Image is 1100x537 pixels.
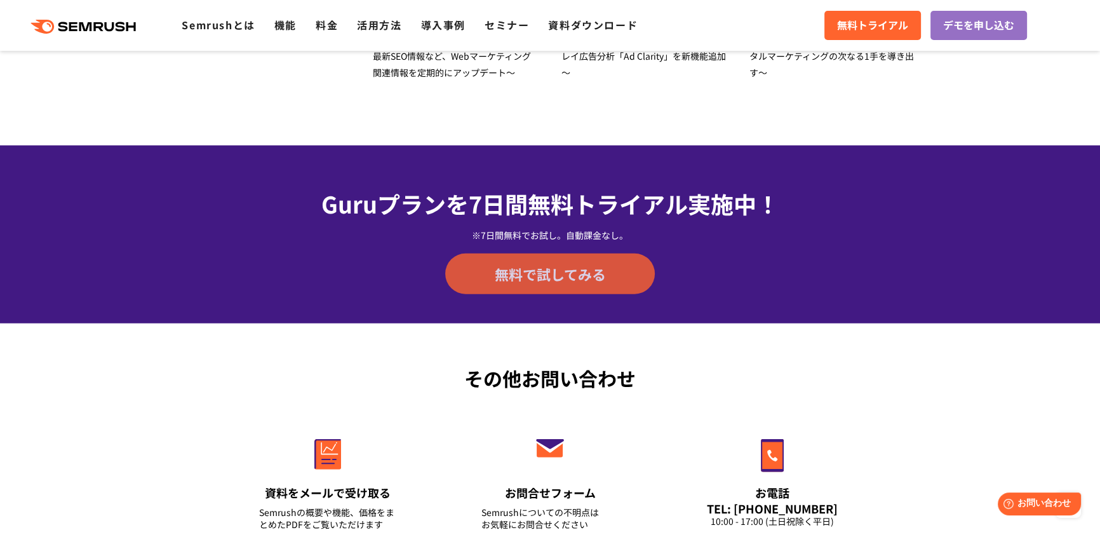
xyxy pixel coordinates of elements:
a: デモを申し込む [930,11,1027,40]
div: お電話 [704,485,841,501]
span: 「Semrush」国内登録アカウント10,000突破！ ～新機能続々リリース！ディスプレイ広告分析「Ad Clarity」を新機能追加～ [561,17,726,79]
a: 無料で試してみる [445,254,655,294]
div: Semrushについての不明点は お気軽にお問合せください [481,506,619,531]
div: Semrushの概要や機能、価格をまとめたPDFをご覧いただけます [259,506,396,531]
div: ※7日間無料でお試し。自動課金なし。 [217,229,883,241]
span: Semrushの新オウンドメディア 「Semrush Japan Blog」開設！～世界の最新SEO情報など、Webマーケティング関連情報を定期的にアップデート～ [373,17,539,79]
a: 資料ダウンロード [548,17,638,32]
a: 活用方法 [357,17,401,32]
div: 10:00 - 17:00 (土日祝除く平日) [704,515,841,527]
span: 無料トライアル [837,17,908,34]
div: TEL: [PHONE_NUMBER] [704,501,841,515]
a: 無料トライアル [824,11,921,40]
a: 料金 [316,17,338,32]
a: Semrushとは [182,17,255,32]
div: お問合せフォーム [481,485,619,501]
span: 無料トライアル実施中！ [528,187,779,220]
span: 『Semrush』国内利用アカウント7,000突破！新機能、続々アップデート ～デジタルマーケティングの次なる1手を導き出す～ [749,17,914,79]
span: デモを申し込む [943,17,1014,34]
div: その他お問い合わせ [217,364,883,393]
div: Guruプランを7日間 [217,186,883,221]
span: 無料で試してみる [495,264,606,283]
a: 導入事例 [421,17,466,32]
a: セミナー [485,17,529,32]
iframe: Help widget launcher [987,487,1086,523]
a: 機能 [274,17,297,32]
div: 資料をメールで受け取る [259,485,396,501]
